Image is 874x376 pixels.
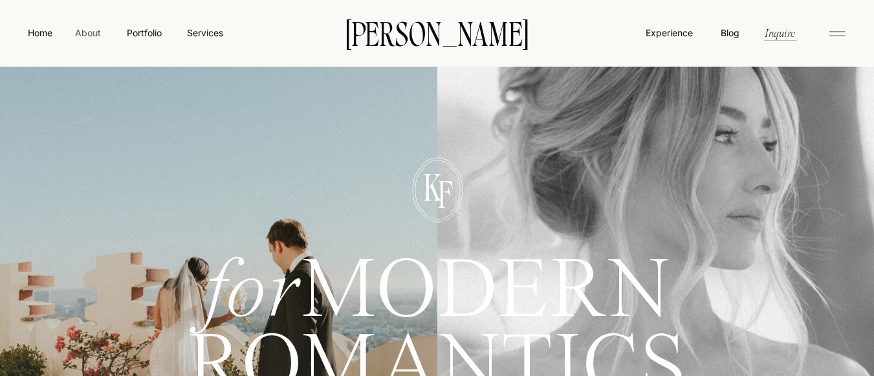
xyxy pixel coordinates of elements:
[25,26,55,39] a: Home
[644,26,694,39] a: Experience
[140,256,735,318] h1: MODERN
[74,26,103,39] a: About
[763,25,796,40] a: Inquire
[718,26,743,39] a: Blog
[326,19,549,46] a: [PERSON_NAME]
[415,169,450,202] p: K
[122,26,168,39] a: Portfolio
[186,26,224,39] a: Services
[204,251,301,336] i: for
[428,176,463,209] p: F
